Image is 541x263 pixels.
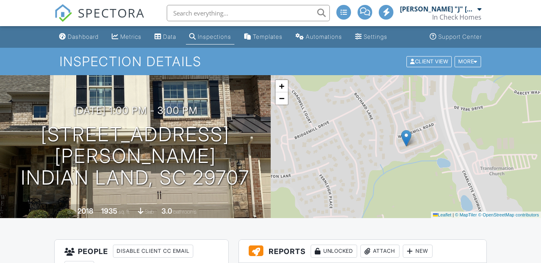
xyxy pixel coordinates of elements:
[13,124,258,188] h1: [STREET_ADDRESS][PERSON_NAME] Indian Land, SC 29707
[279,93,284,103] span: −
[360,245,400,258] div: Attach
[113,245,193,258] div: Disable Client CC Email
[401,130,411,147] img: Marker
[78,4,145,21] span: SPECTORA
[403,245,433,258] div: New
[433,212,451,217] a: Leaflet
[241,29,286,45] a: Templates
[455,56,481,67] div: More
[161,207,172,215] div: 3.0
[198,33,231,40] div: Inspections
[406,58,454,64] a: Client View
[119,209,130,215] span: sq. ft.
[108,29,145,45] a: Metrics
[311,245,357,258] div: Unlocked
[173,209,197,215] span: bathrooms
[163,33,176,40] div: Data
[60,54,482,69] h1: Inspection Details
[167,5,330,21] input: Search everything...
[455,212,477,217] a: © MapTiler
[253,33,283,40] div: Templates
[120,33,141,40] div: Metrics
[276,80,288,92] a: Zoom in
[438,33,482,40] div: Support Center
[239,240,486,263] h3: Reports
[54,4,72,22] img: The Best Home Inspection Software - Spectora
[453,212,454,217] span: |
[73,105,198,116] h3: [DATE] 1:00 pm - 3:00 pm
[276,92,288,105] a: Zoom out
[306,33,342,40] div: Automations
[400,5,475,13] div: [PERSON_NAME] "J" [PERSON_NAME]
[67,209,76,215] span: Built
[151,29,179,45] a: Data
[406,56,452,67] div: Client View
[101,207,117,215] div: 1935
[68,33,99,40] div: Dashboard
[352,29,391,45] a: Settings
[478,212,539,217] a: © OpenStreetMap contributors
[279,81,284,91] span: +
[54,11,145,28] a: SPECTORA
[56,29,102,45] a: Dashboard
[432,13,481,21] div: In Check Homes
[426,29,485,45] a: Support Center
[364,33,387,40] div: Settings
[292,29,345,45] a: Automations (Advanced)
[77,207,93,215] div: 2018
[186,29,234,45] a: Inspections
[145,209,154,215] span: slab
